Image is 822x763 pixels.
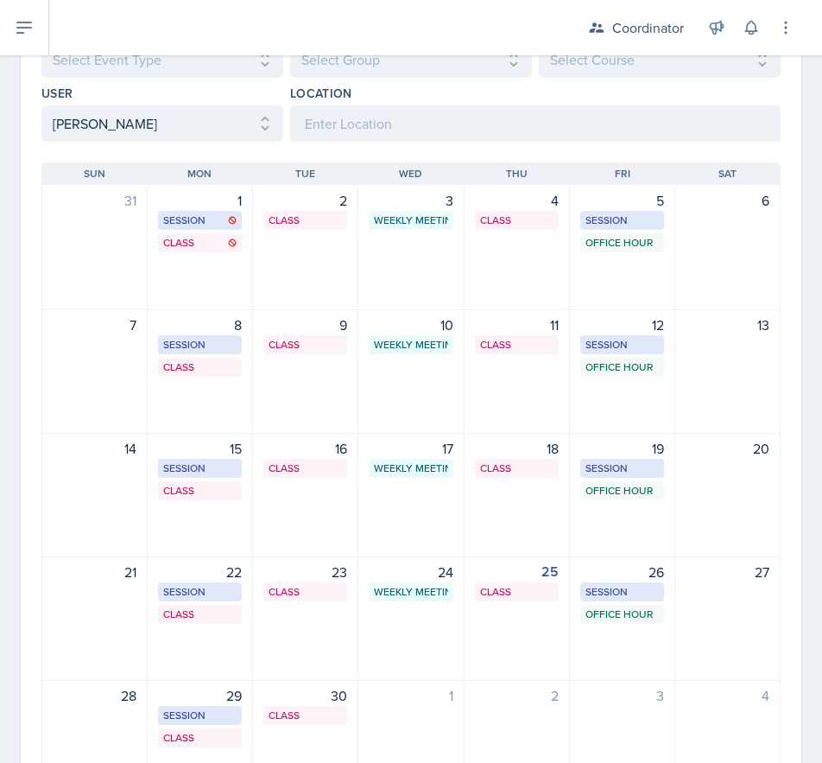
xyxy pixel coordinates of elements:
div: Session [163,461,237,476]
div: 4 [686,685,769,706]
div: 29 [158,685,242,706]
div: 16 [263,438,347,459]
label: User [41,85,73,102]
div: Weekly Meeting [374,213,447,228]
div: 1 [369,685,452,706]
div: 8 [158,315,242,335]
div: 14 [53,438,136,459]
div: Weekly Meeting [374,584,447,600]
div: 26 [580,562,664,582]
span: Wed [399,166,422,181]
div: 3 [369,190,452,211]
div: 3 [580,685,664,706]
div: Office Hour [585,235,659,251]
div: Coordinator [612,17,684,38]
div: Class [163,359,237,375]
div: Class [480,337,553,353]
div: Class [480,584,553,600]
div: 17 [369,438,452,459]
div: 31 [53,190,136,211]
div: Class [269,584,342,600]
div: Class [480,461,553,476]
div: Session [163,708,237,723]
div: 13 [686,315,769,335]
div: Weekly Meeting [374,461,447,476]
div: 20 [686,438,769,459]
div: Session [585,584,659,600]
div: 27 [686,562,769,582]
div: Class [480,213,553,228]
span: Sun [84,166,105,181]
div: Class [163,607,237,622]
div: 7 [53,315,136,335]
span: Tue [295,166,315,181]
div: 15 [158,438,242,459]
div: 9 [263,315,347,335]
div: 11 [475,315,559,335]
div: 18 [475,438,559,459]
div: Weekly Meeting [374,337,447,353]
div: Class [269,213,342,228]
div: Session [163,584,237,600]
div: Class [269,708,342,723]
label: Location [290,85,352,102]
div: Class [269,461,342,476]
div: 24 [369,562,452,582]
div: 4 [475,190,559,211]
div: 21 [53,562,136,582]
div: 25 [475,562,559,582]
div: Office Hour [585,483,659,499]
div: 30 [263,685,347,706]
div: 19 [580,438,664,459]
div: 2 [263,190,347,211]
div: 2 [475,685,559,706]
div: Office Hour [585,607,659,622]
div: Office Hour [585,359,659,375]
div: 22 [158,562,242,582]
div: Session [585,461,659,476]
span: Thu [506,166,528,181]
div: 5 [580,190,664,211]
div: 10 [369,315,452,335]
div: Class [163,730,237,746]
div: Class [163,483,237,499]
span: Fri [615,166,630,181]
div: Session [163,337,237,353]
div: Class [163,235,237,251]
div: 1 [158,190,242,211]
div: Class [269,337,342,353]
div: 28 [53,685,136,706]
div: 23 [263,562,347,582]
div: Session [163,213,237,228]
div: 6 [686,190,769,211]
div: Session [585,213,659,228]
div: Session [585,337,659,353]
input: Enter Location [290,105,781,142]
span: Mon [187,166,212,181]
div: 12 [580,315,664,335]
span: Sat [718,166,737,181]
